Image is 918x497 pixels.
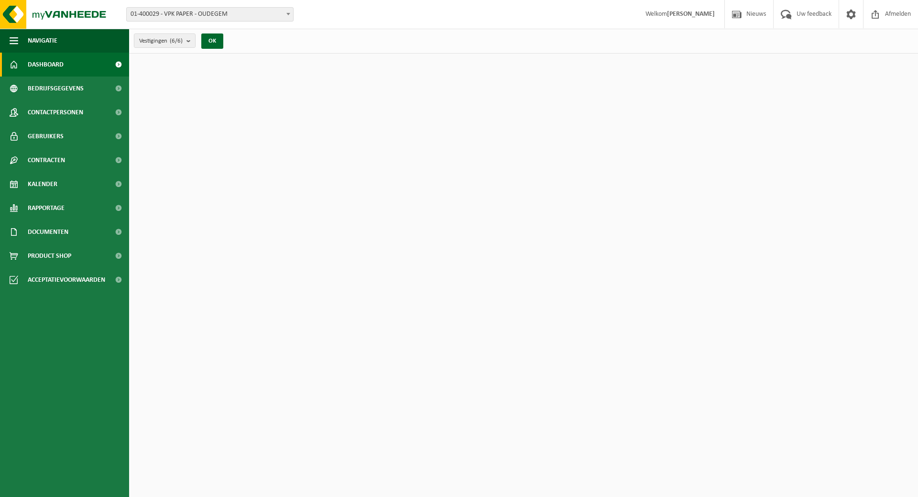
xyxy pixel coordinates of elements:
[134,33,196,48] button: Vestigingen(6/6)
[170,38,183,44] count: (6/6)
[28,77,84,100] span: Bedrijfsgegevens
[126,7,294,22] span: 01-400029 - VPK PAPER - OUDEGEM
[28,100,83,124] span: Contactpersonen
[139,34,183,48] span: Vestigingen
[28,53,64,77] span: Dashboard
[28,29,57,53] span: Navigatie
[28,196,65,220] span: Rapportage
[127,8,293,21] span: 01-400029 - VPK PAPER - OUDEGEM
[28,148,65,172] span: Contracten
[28,172,57,196] span: Kalender
[28,220,68,244] span: Documenten
[28,244,71,268] span: Product Shop
[28,268,105,292] span: Acceptatievoorwaarden
[28,124,64,148] span: Gebruikers
[201,33,223,49] button: OK
[667,11,715,18] strong: [PERSON_NAME]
